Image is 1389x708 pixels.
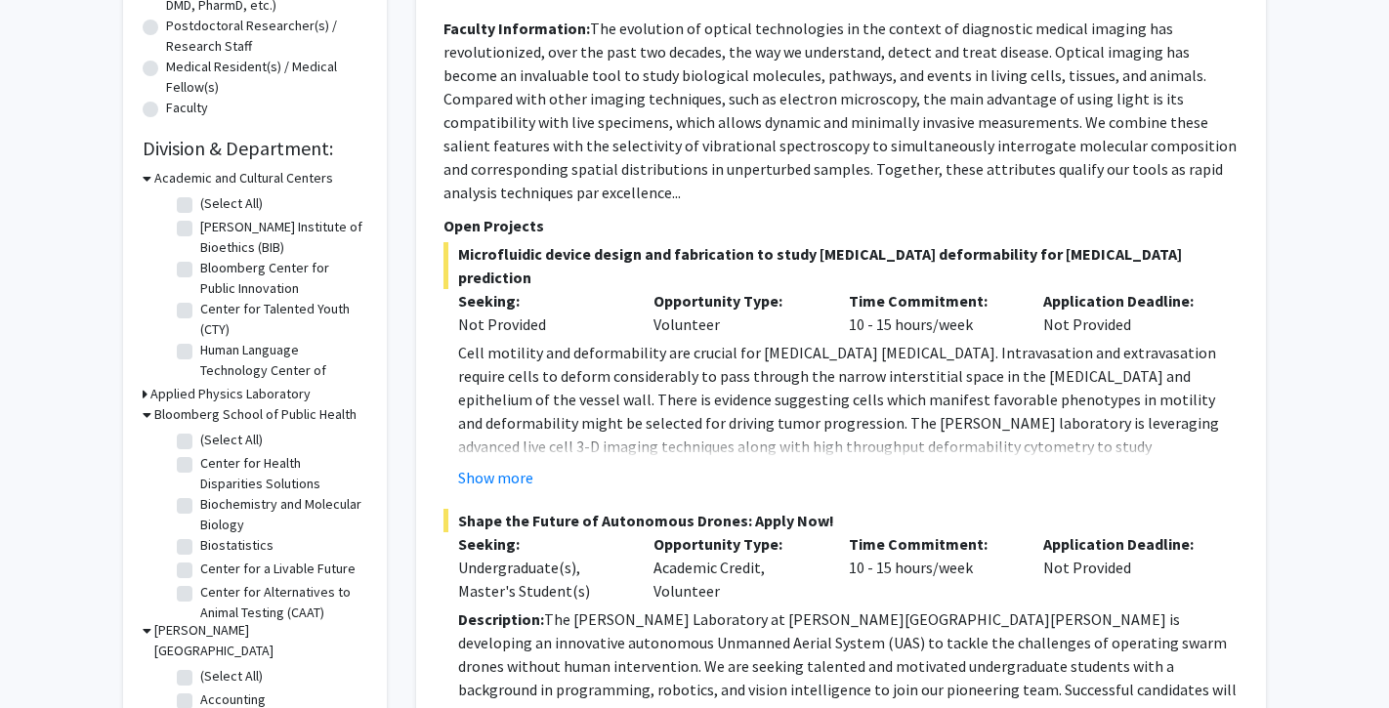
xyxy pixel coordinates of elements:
p: Open Projects [443,214,1239,237]
span: Shape the Future of Autonomous Drones: Apply Now! [443,509,1239,532]
label: Biostatistics [200,535,274,556]
h3: Academic and Cultural Centers [154,168,333,188]
label: Center for Alternatives to Animal Testing (CAAT) [200,582,362,623]
label: Center for a Livable Future [200,559,356,579]
label: Center for Health Disparities Solutions [200,453,362,494]
fg-read-more: The evolution of optical technologies in the context of diagnostic medical imaging has revolution... [443,19,1237,202]
label: Biochemistry and Molecular Biology [200,494,362,535]
button: Show more [458,466,533,489]
label: Postdoctoral Researcher(s) / Research Staff [166,16,367,57]
div: Not Provided [458,312,624,336]
p: Opportunity Type: [653,289,820,312]
label: (Select All) [200,193,263,214]
div: Undergraduate(s), Master's Student(s) [458,556,624,603]
h3: Bloomberg School of Public Health [154,404,357,425]
label: Medical Resident(s) / Medical Fellow(s) [166,57,367,98]
label: Bloomberg Center for Public Innovation [200,258,362,299]
div: Volunteer [639,289,834,336]
strong: Description: [458,609,544,629]
div: Academic Credit, Volunteer [639,532,834,603]
div: Not Provided [1029,289,1224,336]
p: Seeking: [458,532,624,556]
label: (Select All) [200,430,263,450]
label: Center for Talented Youth (CTY) [200,299,362,340]
label: [PERSON_NAME] Institute of Bioethics (BIB) [200,217,362,258]
p: Application Deadline: [1043,289,1209,312]
div: 10 - 15 hours/week [834,289,1030,336]
div: Not Provided [1029,532,1224,603]
label: (Select All) [200,666,263,687]
h3: [PERSON_NAME][GEOGRAPHIC_DATA] [154,620,367,661]
p: Opportunity Type: [653,532,820,556]
div: 10 - 15 hours/week [834,532,1030,603]
p: Cell motility and deformability are crucial for [MEDICAL_DATA] [MEDICAL_DATA]. Intravasation and ... [458,341,1239,481]
label: Human Language Technology Center of Excellence (HLTCOE) [200,340,362,401]
p: Application Deadline: [1043,532,1209,556]
h3: Applied Physics Laboratory [150,384,311,404]
h2: Division & Department: [143,137,367,160]
p: Seeking: [458,289,624,312]
b: Faculty Information: [443,19,590,38]
label: Faculty [166,98,208,118]
p: Time Commitment: [849,532,1015,556]
span: Microfluidic device design and fabrication to study [MEDICAL_DATA] deformability for [MEDICAL_DAT... [443,242,1239,289]
p: Time Commitment: [849,289,1015,312]
iframe: Chat [15,620,83,693]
